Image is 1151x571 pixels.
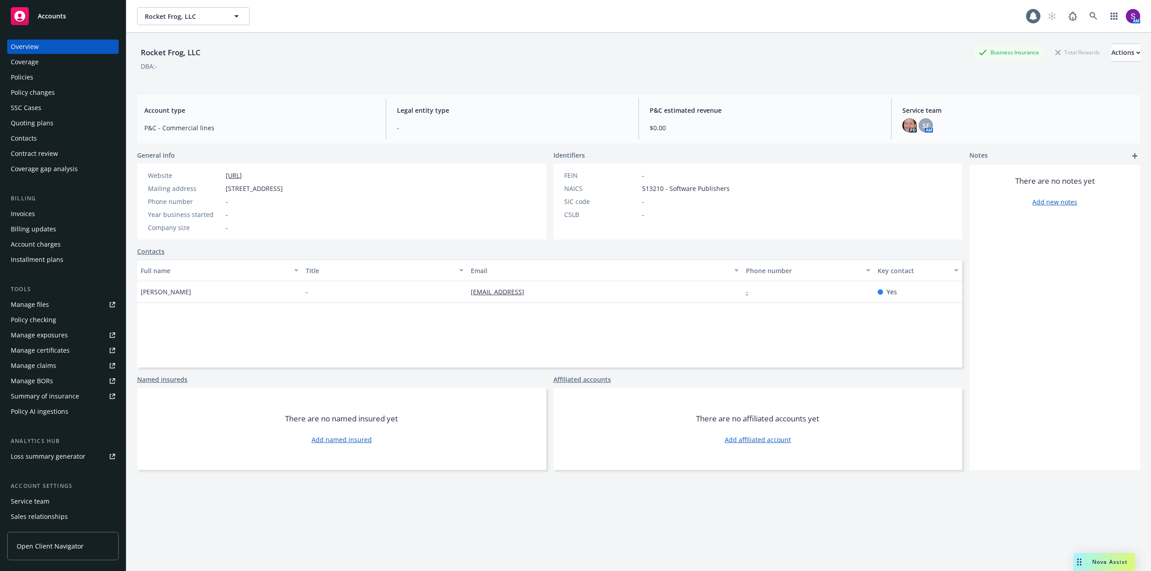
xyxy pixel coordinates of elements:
div: Rocket Frog, LLC [137,47,204,58]
div: Account charges [11,237,61,252]
div: Coverage gap analysis [11,162,78,176]
span: - [642,171,644,180]
a: Summary of insurance [7,389,119,403]
a: Policy AI ingestions [7,404,119,419]
div: Phone number [148,197,222,206]
a: Policy checking [7,313,119,327]
span: General info [137,150,175,160]
div: Quoting plans [11,116,54,130]
div: Billing [7,194,119,203]
span: SF [923,121,929,130]
a: Add affiliated account [725,435,791,444]
a: Billing updates [7,222,119,236]
button: Nova Assist [1074,553,1135,571]
span: Service team [902,106,1133,115]
button: Actions [1111,44,1140,62]
a: Manage files [7,297,119,312]
div: Drag to move [1074,553,1085,571]
div: Actions [1111,44,1140,61]
div: Mailing address [148,184,222,193]
span: - [642,210,644,219]
a: Search [1084,7,1102,25]
span: Legal entity type [397,106,628,115]
div: Manage claims [11,359,56,373]
span: Rocket Frog, LLC [145,12,223,21]
div: NAICS [564,184,638,193]
div: FEIN [564,171,638,180]
span: Notes [969,150,988,161]
a: [EMAIL_ADDRESS] [471,288,531,296]
a: Accounts [7,4,119,29]
span: Identifiers [553,150,585,160]
span: - [397,123,628,133]
a: - [746,288,755,296]
div: Key contact [878,266,949,275]
div: Contract review [11,146,58,161]
span: [STREET_ADDRESS] [226,184,283,193]
a: Affiliated accounts [553,375,611,384]
a: Contacts [137,247,165,256]
span: There are no named insured yet [285,413,398,424]
div: Billing updates [11,222,56,236]
div: Manage exposures [11,328,68,342]
a: Add named insured [312,435,372,444]
a: Coverage [7,55,119,69]
div: Overview [11,40,39,54]
a: Report a Bug [1064,7,1082,25]
span: [PERSON_NAME] [141,287,191,297]
a: Manage claims [7,359,119,373]
a: Quoting plans [7,116,119,130]
a: Coverage gap analysis [7,162,119,176]
span: Open Client Navigator [17,541,84,551]
div: Tools [7,285,119,294]
span: There are no affiliated accounts yet [696,413,819,424]
a: Invoices [7,207,119,221]
div: Title [306,266,454,275]
a: Loss summary generator [7,449,119,464]
span: Nova Assist [1092,558,1128,566]
div: Service team [11,494,49,509]
span: - [306,287,308,297]
a: add [1129,150,1140,161]
div: Summary of insurance [11,389,79,403]
div: Year business started [148,210,222,219]
div: Total Rewards [1051,47,1104,58]
a: Manage exposures [7,328,119,342]
div: Email [471,266,729,275]
div: Account settings [7,482,119,491]
button: Rocket Frog, LLC [137,7,250,25]
span: - [226,197,228,206]
span: Yes [887,287,897,297]
a: Contract review [7,146,119,161]
a: Manage certificates [7,343,119,358]
button: Key contact [874,260,962,281]
div: Website [148,171,222,180]
a: Sales relationships [7,509,119,524]
span: Accounts [38,13,66,20]
a: Installment plans [7,252,119,267]
button: Full name [137,260,302,281]
div: Policy changes [11,85,55,100]
div: Company size [148,223,222,232]
span: $0.00 [650,123,880,133]
div: Manage files [11,297,49,312]
div: Invoices [11,207,35,221]
div: Full name [141,266,289,275]
div: Manage BORs [11,374,53,388]
div: Contacts [11,131,37,146]
div: DBA: - [141,62,157,71]
img: photo [1126,9,1140,23]
span: P&C estimated revenue [650,106,880,115]
a: [URL] [226,171,242,180]
a: Account charges [7,237,119,252]
span: - [226,210,228,219]
div: Phone number [746,266,861,275]
a: Policy changes [7,85,119,100]
div: SSC Cases [11,101,41,115]
span: There are no notes yet [1015,176,1095,186]
div: CSLB [564,210,638,219]
div: Installment plans [11,252,63,267]
a: Service team [7,494,119,509]
div: Policy AI ingestions [11,404,68,419]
